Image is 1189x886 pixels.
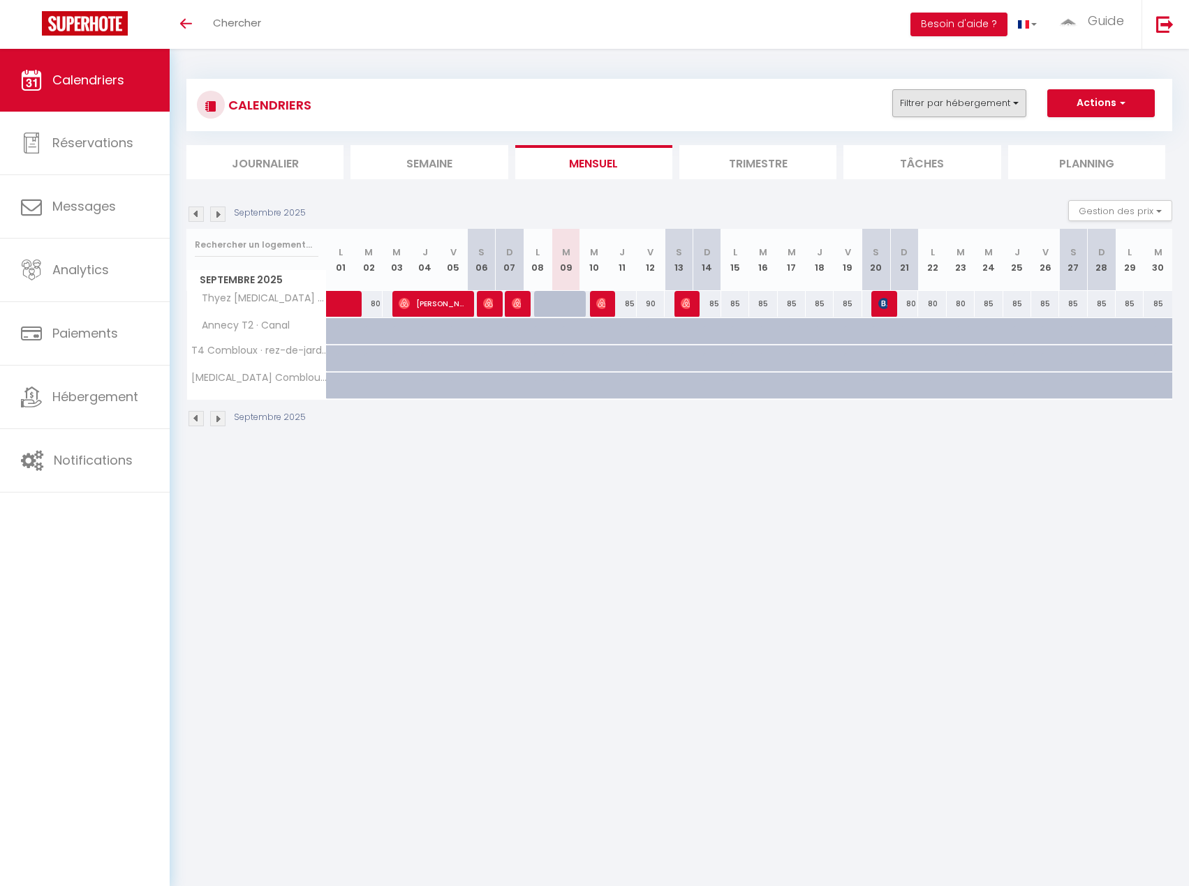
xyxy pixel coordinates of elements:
[676,246,682,259] abbr: S
[901,246,908,259] abbr: D
[1031,229,1059,291] th: 26
[1042,246,1049,259] abbr: V
[450,246,457,259] abbr: V
[54,451,133,469] span: Notifications
[483,290,492,317] span: [PERSON_NAME]
[693,291,721,317] div: 85
[608,229,636,291] th: 11
[1047,89,1155,117] button: Actions
[984,246,993,259] abbr: M
[749,229,777,291] th: 16
[637,229,665,291] th: 12
[975,229,1003,291] th: 24
[817,246,822,259] abbr: J
[778,229,806,291] th: 17
[189,318,293,333] span: Annecy T2 · Canal
[1144,229,1172,291] th: 30
[721,229,749,291] th: 15
[704,246,711,259] abbr: D
[506,246,513,259] abbr: D
[845,246,851,259] abbr: V
[422,246,428,259] abbr: J
[759,246,767,259] abbr: M
[52,197,116,215] span: Messages
[1144,291,1172,317] div: 85
[975,291,1003,317] div: 85
[195,232,318,257] input: Rechercher un logement...
[1116,229,1144,291] th: 29
[225,89,311,121] h3: CALENDRIERS
[918,291,946,317] div: 80
[637,291,665,317] div: 90
[834,229,862,291] th: 19
[234,411,306,424] p: Septembre 2025
[327,229,355,291] th: 01
[1014,246,1020,259] abbr: J
[806,229,834,291] th: 18
[1059,291,1087,317] div: 85
[1088,291,1116,317] div: 85
[590,246,598,259] abbr: M
[552,229,580,291] th: 09
[910,13,1007,36] button: Besoin d'aide ?
[1031,291,1059,317] div: 85
[681,290,690,317] span: [PERSON_NAME]
[1003,291,1031,317] div: 85
[580,229,608,291] th: 10
[931,246,935,259] abbr: L
[890,229,918,291] th: 21
[189,291,329,306] span: Thyez [MEDICAL_DATA] · Acacias
[1059,229,1087,291] th: 27
[562,246,570,259] abbr: M
[693,229,721,291] th: 14
[339,246,343,259] abbr: L
[1058,15,1079,27] img: ...
[1128,246,1132,259] abbr: L
[947,291,975,317] div: 80
[189,345,329,356] span: T4 Combloux · rez-de-jardin
[189,373,329,383] span: [MEDICAL_DATA] Combloux · 4 personnes montagne
[536,246,540,259] abbr: L
[355,229,383,291] th: 02
[1003,229,1031,291] th: 25
[596,290,605,317] span: [PERSON_NAME] [PERSON_NAME]
[364,246,373,259] abbr: M
[213,15,261,30] span: Chercher
[1008,145,1165,179] li: Planning
[806,291,834,317] div: 85
[383,229,411,291] th: 03
[679,145,836,179] li: Trimestre
[52,388,138,405] span: Hébergement
[1098,246,1105,259] abbr: D
[862,229,890,291] th: 20
[1088,12,1124,29] span: Guide
[1088,229,1116,291] th: 28
[187,270,326,290] span: Septembre 2025
[1068,200,1172,221] button: Gestion des prix
[399,290,464,317] span: [PERSON_NAME]
[843,145,1000,179] li: Tâches
[439,229,467,291] th: 05
[392,246,401,259] abbr: M
[778,291,806,317] div: 85
[665,229,693,291] th: 13
[524,229,552,291] th: 08
[1070,246,1077,259] abbr: S
[608,291,636,317] div: 85
[496,229,524,291] th: 07
[411,229,439,291] th: 04
[350,145,508,179] li: Semaine
[1154,246,1162,259] abbr: M
[478,246,485,259] abbr: S
[749,291,777,317] div: 85
[890,291,918,317] div: 80
[834,291,862,317] div: 85
[186,145,344,179] li: Journalier
[733,246,737,259] abbr: L
[512,290,521,317] span: [PERSON_NAME]
[1116,291,1144,317] div: 85
[515,145,672,179] li: Mensuel
[647,246,653,259] abbr: V
[42,11,128,36] img: Super Booking
[52,261,109,278] span: Analytics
